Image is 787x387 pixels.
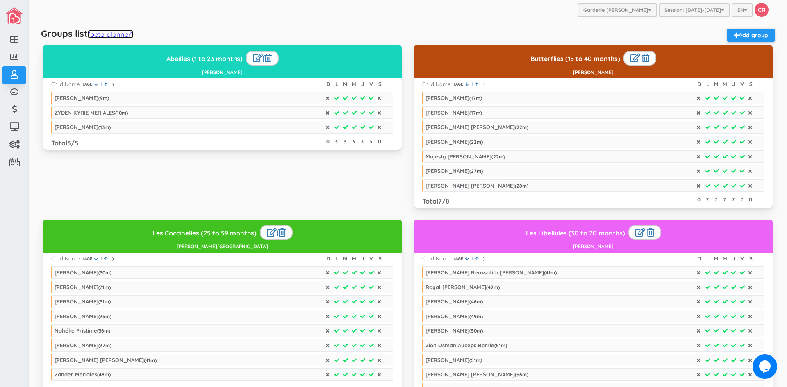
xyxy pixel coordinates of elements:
div: Child Name [51,255,80,263]
span: ( m) [98,95,109,101]
span: ( m) [98,124,111,130]
span: ( m) [494,342,507,349]
h3: Abeilles (1 to 23 months) [46,51,398,66]
div: D [325,255,331,263]
span: 48 [99,371,105,378]
span: ) [483,81,485,87]
span: ( m) [469,110,482,116]
span: ( m) [98,284,111,290]
div: [PERSON_NAME] [425,298,483,305]
div: J [359,80,366,88]
span: 35 [100,313,105,319]
span: ( m) [98,299,111,305]
span: ) [483,256,485,262]
div: M [713,255,719,263]
div: Royal [PERSON_NAME] [425,284,500,290]
div: [PERSON_NAME] [425,357,482,363]
div: [PERSON_NAME] [PERSON_NAME] [425,124,528,130]
a: | [94,256,104,262]
div: L [334,255,340,263]
div: [PERSON_NAME] [PERSON_NAME] [425,371,528,378]
span: ) [112,81,114,87]
h5: Groups list [41,29,133,38]
div: [PERSON_NAME] [55,298,111,305]
div: 3 [359,138,365,145]
div: D [696,255,702,263]
span: 7 [438,197,442,205]
div: S [748,80,754,88]
span: ( m) [469,357,482,363]
span: ( m) [469,95,482,101]
span: 28 [516,183,522,189]
div: M [722,255,728,263]
h5: [PERSON_NAME] [417,70,769,75]
span: 10 [117,110,122,116]
span: 36 [99,328,104,334]
div: 0 [325,138,331,145]
span: | [470,81,475,87]
span: ) [112,256,114,262]
span: 56 [516,371,522,378]
div: [PERSON_NAME] [425,95,482,101]
span: ( m) [469,168,483,174]
span: ( m) [491,154,505,160]
div: V [739,255,745,263]
span: 22 [516,124,522,130]
iframe: chat widget [753,354,779,379]
div: 0 [747,196,753,204]
div: [PERSON_NAME] [55,95,109,101]
div: Zion Osman Auceps Barrie [425,342,507,349]
div: V [368,255,374,263]
span: 22 [493,154,499,160]
span: 9 [100,95,103,101]
span: 13 [100,124,105,130]
div: 7 [713,196,719,204]
div: [PERSON_NAME] [425,138,483,145]
span: ( m) [97,328,110,334]
div: [PERSON_NAME] [55,269,111,276]
div: J [730,255,737,263]
span: ( [454,81,455,87]
div: 3 [368,138,374,145]
span: 27 [471,168,477,174]
span: | [99,256,104,261]
span: 49 [471,313,477,319]
a: Add group [727,29,775,42]
div: | [628,225,661,240]
h3: Les Coccinelles (25 to 59 months) [46,225,398,240]
span: ( [83,256,84,262]
h3: Butterflies (15 to 40 months) [417,51,769,66]
div: 7 [704,196,710,204]
div: Child Name [51,80,80,88]
h3: Total /8 [422,198,449,205]
div: [PERSON_NAME] [425,327,483,334]
span: AGE [455,256,465,262]
h5: [PERSON_NAME][GEOGRAPHIC_DATA] [46,244,398,249]
span: | [470,256,475,261]
div: J [730,80,737,88]
div: [PERSON_NAME] [425,313,483,319]
a: | [465,256,475,262]
span: ( m) [515,124,528,130]
div: 0 [376,138,382,145]
div: M [722,80,728,88]
div: [PERSON_NAME] [PERSON_NAME] [425,182,528,189]
span: ( m) [469,299,483,305]
div: [PERSON_NAME] [55,313,111,319]
div: [PERSON_NAME] [55,284,111,290]
span: | [99,81,104,87]
div: 3 [333,138,339,145]
span: ( m) [98,269,111,276]
div: [PERSON_NAME] [55,342,111,349]
span: ( [83,81,84,87]
div: 3 [342,138,348,145]
span: ( m) [98,342,111,349]
div: L [705,80,711,88]
h5: [PERSON_NAME] [417,244,769,249]
div: 7 [739,196,745,204]
div: M [342,255,348,263]
span: 51 [471,357,476,363]
div: S [377,255,383,263]
a: | [94,81,104,87]
span: 17 [471,110,476,116]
